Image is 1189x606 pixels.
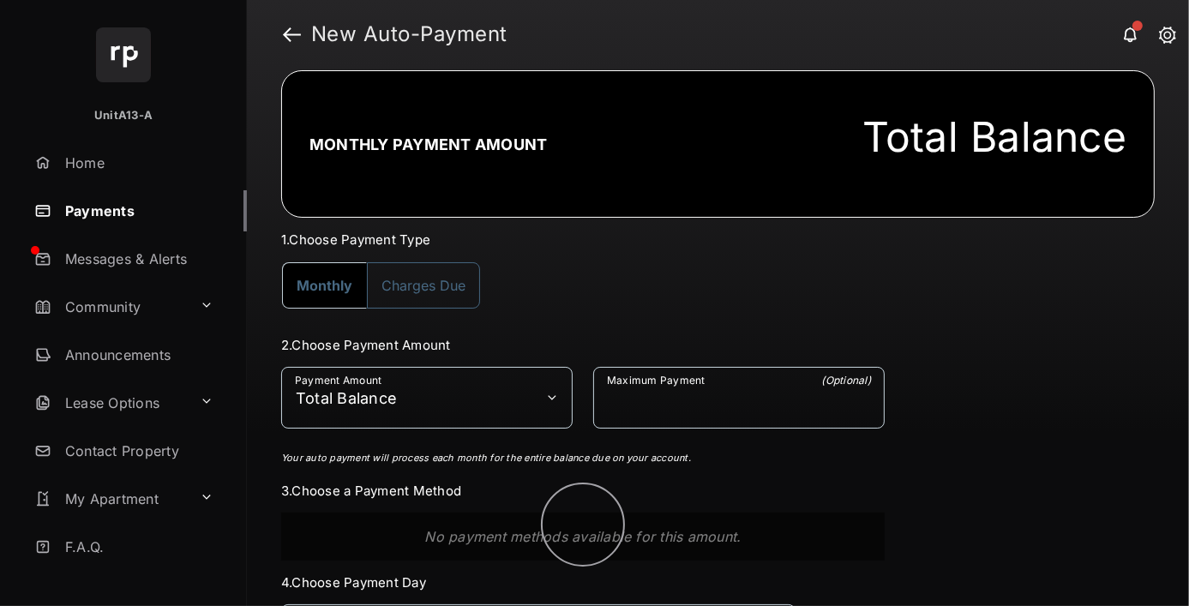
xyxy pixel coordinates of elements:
a: Payments [27,190,247,231]
div: Total Balance [862,112,1126,162]
h3: 4. Choose Payment Day [281,574,885,591]
a: Announcements [27,334,247,375]
a: My Apartment [27,478,193,519]
button: Monthly [282,262,367,309]
button: Charges Due [367,262,480,309]
a: Community [27,286,193,327]
strong: New Auto-Payment [311,24,507,45]
a: Contact Property [27,430,247,471]
p: UnitA13-A [94,107,153,124]
a: Lease Options [27,382,193,423]
a: Messages & Alerts [27,238,247,279]
h3: 1. Choose Payment Type [281,231,1155,248]
a: Home [27,142,247,183]
h3: 3. Choose a Payment Method [281,483,885,499]
p: Your auto payment will process each month for the entire balance due on your account. [281,451,880,465]
h2: Monthly Payment Amount [309,135,547,153]
img: svg+xml;base64,PHN2ZyB4bWxucz0iaHR0cDovL3d3dy53My5vcmcvMjAwMC9zdmciIHdpZHRoPSI2NCIgaGVpZ2h0PSI2NC... [96,27,151,82]
h3: 2. Choose Payment Amount [281,337,885,353]
a: F.A.Q. [27,526,247,567]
